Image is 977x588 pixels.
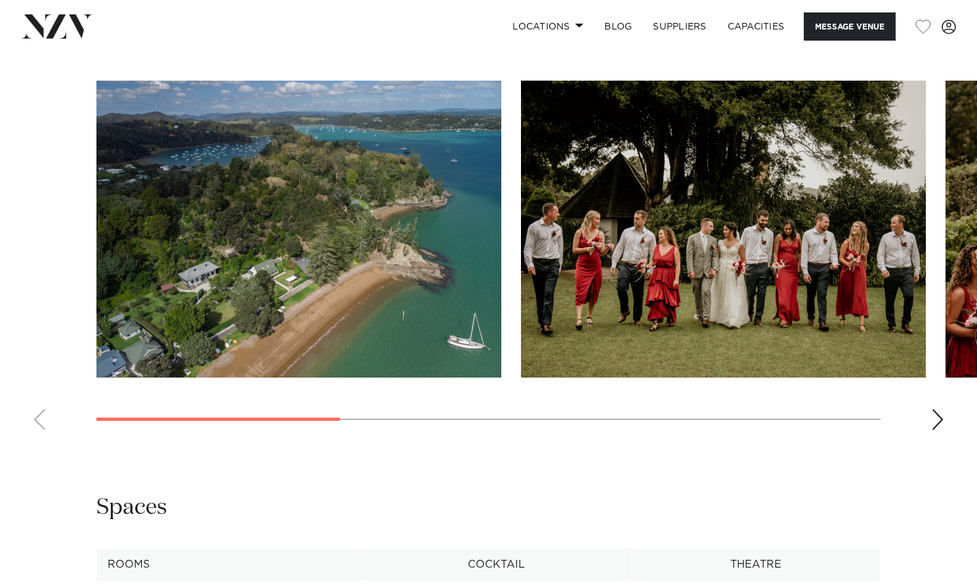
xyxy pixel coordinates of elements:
th: Cocktail [362,549,631,581]
th: Theatre [631,549,881,581]
img: nzv-logo.png [21,14,93,38]
a: BLOG [594,12,642,41]
h2: Spaces [96,493,167,522]
a: Capacities [717,12,795,41]
swiper-slide: 1 / 6 [96,81,501,378]
a: Locations [502,12,594,41]
th: Rooms [97,549,362,581]
a: SUPPLIERS [642,12,717,41]
button: Message Venue [804,12,896,41]
swiper-slide: 2 / 6 [521,81,926,378]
